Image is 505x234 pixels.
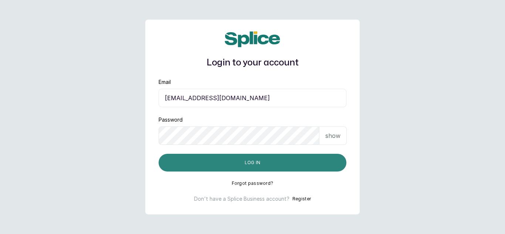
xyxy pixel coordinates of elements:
[159,116,183,123] label: Password
[292,195,311,203] button: Register
[159,89,346,107] input: email@acme.com
[159,78,171,86] label: Email
[232,180,274,186] button: Forgot password?
[194,195,289,203] p: Don't have a Splice Business account?
[159,154,346,172] button: Log in
[159,56,346,69] h1: Login to your account
[325,131,340,140] p: show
